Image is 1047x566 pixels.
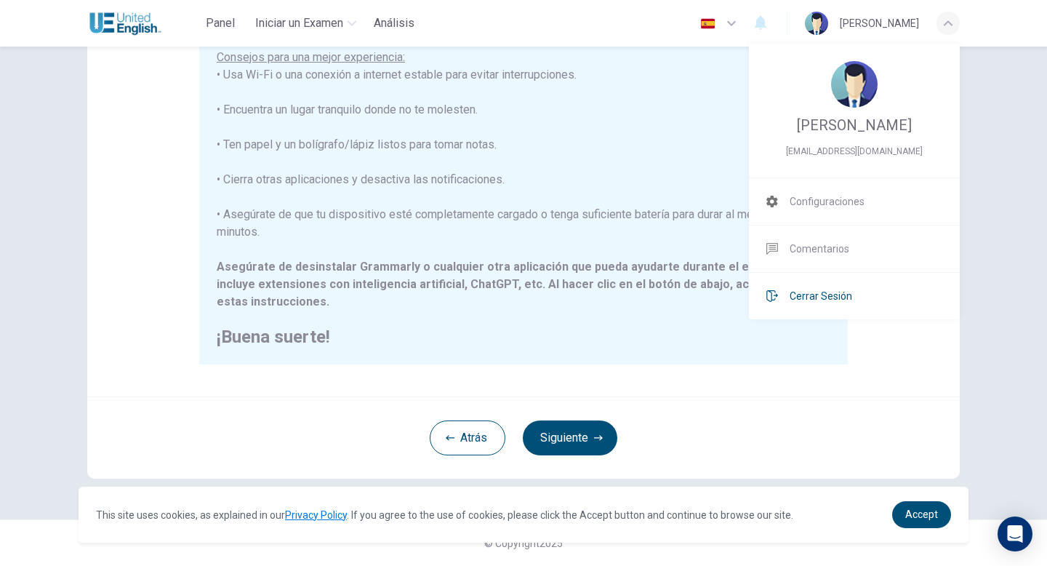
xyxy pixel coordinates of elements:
a: Configuraciones [749,178,960,225]
span: Krisbe22@gmail.com [766,143,942,160]
div: Open Intercom Messenger [998,517,1032,551]
img: Profile picture [831,61,878,108]
span: Comentarios [790,240,849,258]
span: [PERSON_NAME] [797,116,912,134]
span: Configuraciones [790,193,865,210]
span: Cerrar Sesión [790,287,852,305]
